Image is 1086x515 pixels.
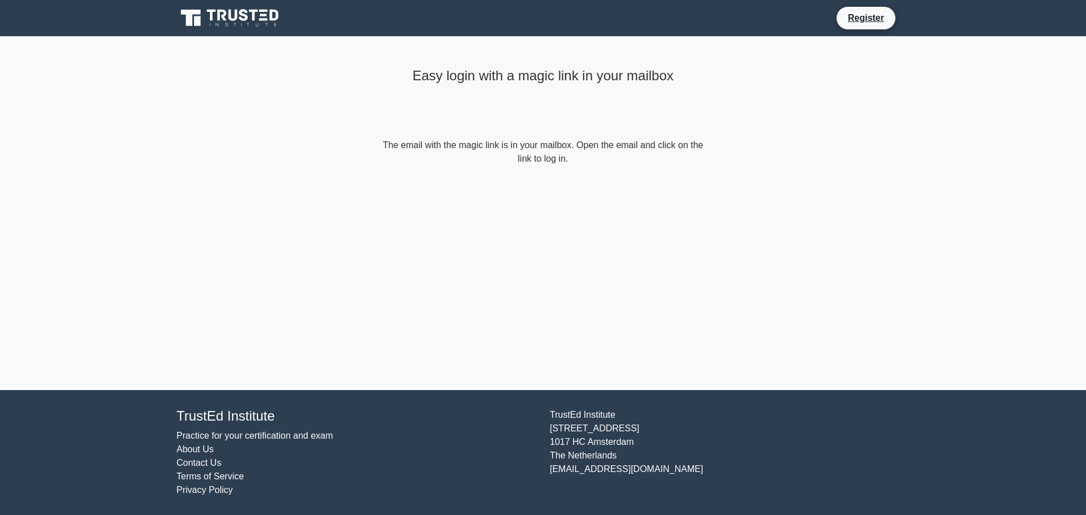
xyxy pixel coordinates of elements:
[176,444,214,454] a: About Us
[176,471,244,481] a: Terms of Service
[176,408,536,425] h4: TrustEd Institute
[841,11,891,25] a: Register
[380,139,706,166] form: The email with the magic link is in your mailbox. Open the email and click on the link to log in.
[176,431,333,440] a: Practice for your certification and exam
[176,458,221,468] a: Contact Us
[543,408,916,497] div: TrustEd Institute [STREET_ADDRESS] 1017 HC Amsterdam The Netherlands [EMAIL_ADDRESS][DOMAIN_NAME]
[380,68,706,84] h4: Easy login with a magic link in your mailbox
[176,485,233,495] a: Privacy Policy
